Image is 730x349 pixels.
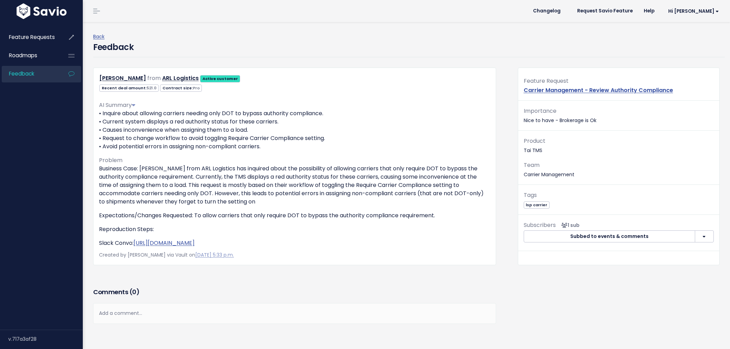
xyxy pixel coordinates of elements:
a: lsp carrier [524,201,550,208]
span: Created by [PERSON_NAME] via Vault on [99,251,234,258]
p: Business Case: [PERSON_NAME] from ARL Logistics has inquired about the possibility of allowing ca... [99,164,490,206]
span: Pro [193,85,200,91]
span: Tags [524,191,537,199]
span: lsp carrier [524,201,550,209]
a: [DATE] 5:33 p.m. [195,251,234,258]
span: 521.0 [147,85,157,91]
span: Team [524,161,540,169]
p: • Inquire about allowing carriers needing only DOT to bypass authority compliance. • Current syst... [99,109,490,151]
span: <p><strong>Subscribers</strong><br><br> - Ashley Melgarejo<br> </p> [559,222,580,229]
a: [URL][DOMAIN_NAME] [134,239,195,247]
a: Hi [PERSON_NAME] [660,6,724,17]
span: Feature Requests [9,33,55,41]
p: Expectations/Changes Requested: To allow carriers that only require DOT to bypass the authority c... [99,211,490,220]
a: Feedback [2,66,57,82]
img: logo-white.9d6f32f41409.svg [15,3,68,19]
a: Carrier Management - Review Authority Compliance [524,86,673,94]
h4: Feedback [93,41,134,53]
button: Subbed to events & comments [524,230,695,243]
a: ARL Logistics [162,74,199,82]
p: Slack Convo: [99,239,490,247]
span: 0 [132,288,136,296]
span: Contract size: [160,84,202,92]
a: [PERSON_NAME] [99,74,146,82]
strong: Active customer [203,76,238,81]
span: Hi [PERSON_NAME] [668,9,719,14]
span: Recent deal amount: [99,84,159,92]
span: AI Summary [99,101,135,109]
a: Feature Requests [2,29,57,45]
span: from [147,74,161,82]
span: Product [524,137,545,145]
p: Carrier Management [524,160,714,179]
span: Subscribers [524,221,556,229]
a: Back [93,33,105,40]
span: Changelog [533,9,561,13]
div: v.717a3af28 [8,330,83,348]
h3: Comments ( ) [93,287,496,297]
span: Problem [99,156,122,164]
span: Importance [524,107,556,115]
a: Roadmaps [2,48,57,63]
p: Tai TMS [524,136,714,155]
a: Help [638,6,660,16]
span: Feedback [9,70,34,77]
p: Nice to have - Brokerage is Ok [524,106,714,125]
span: Feature Request [524,77,569,85]
div: Add a comment... [93,303,496,323]
p: Reproduction Steps: [99,225,490,233]
a: Request Savio Feature [572,6,638,16]
span: Roadmaps [9,52,37,59]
